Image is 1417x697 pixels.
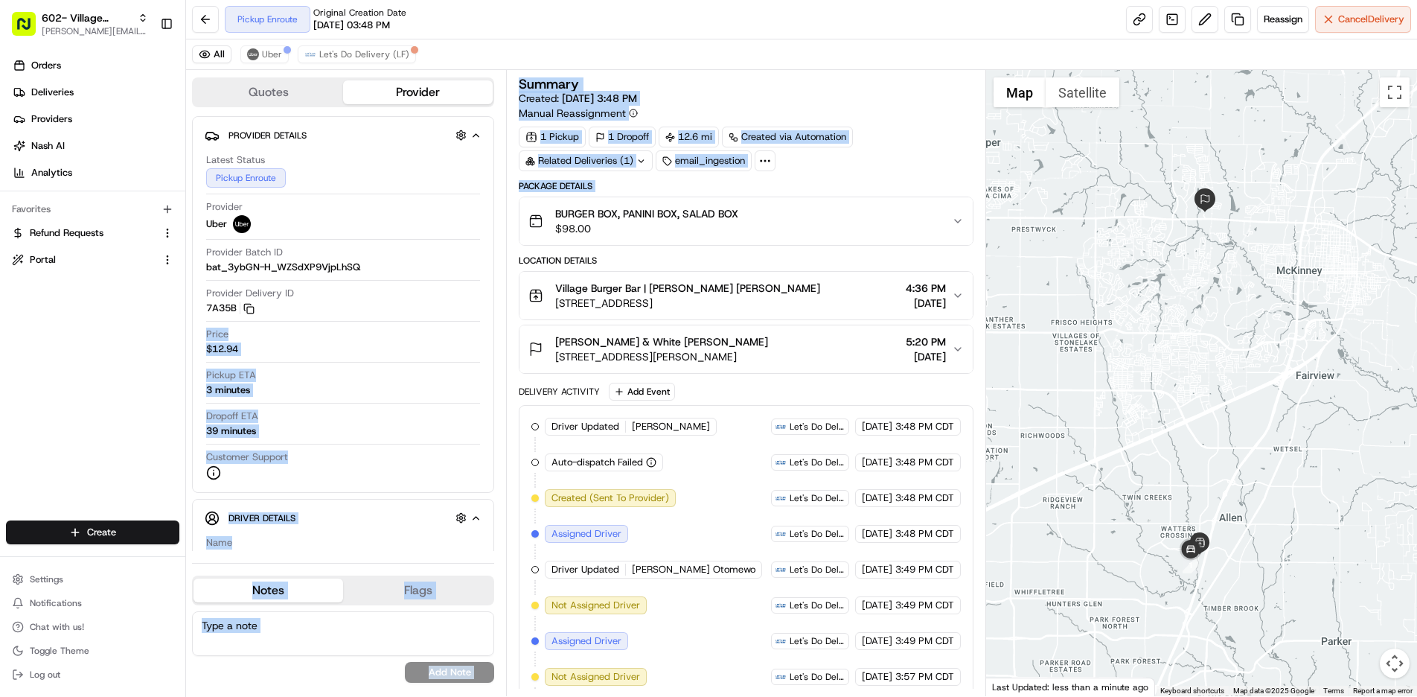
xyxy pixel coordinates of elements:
[49,231,80,243] span: [DATE]
[906,349,946,364] span: [DATE]
[1323,687,1344,695] a: Terms
[15,257,39,281] img: Grace Nketiah
[46,271,121,283] span: [PERSON_NAME]
[632,420,710,433] span: [PERSON_NAME]
[6,80,185,104] a: Deliveries
[551,420,619,433] span: Driver Updated
[15,194,95,206] div: Past conversations
[30,645,89,657] span: Toggle Theme
[555,206,738,221] span: BURGER BOX, PANINI BOX, SALAD BOX
[775,599,787,611] img: lets_do_delivery_logo.png
[15,60,271,83] p: Welcome 👋
[31,139,65,153] span: Nash AI
[141,333,239,348] span: API Documentation
[6,593,179,614] button: Notifications
[319,48,409,60] span: Let's Do Delivery (LF)
[30,253,56,267] span: Portal
[9,327,120,354] a: 📗Knowledge Base
[895,491,954,505] span: 3:48 PM CDT
[30,573,63,585] span: Settings
[231,191,271,209] button: See all
[555,349,768,364] span: [STREET_ADDRESS][PERSON_NAME]
[790,456,845,468] span: Let's Do Delivery (LF)
[247,48,259,60] img: uber-new-logo.jpeg
[206,217,227,231] span: Uber
[1046,77,1119,107] button: Show satellite imagery
[519,91,637,106] span: Created:
[6,569,179,590] button: Settings
[30,226,103,240] span: Refund Requests
[519,272,973,319] button: Village Burger Bar | [PERSON_NAME] [PERSON_NAME][STREET_ADDRESS]4:36 PM[DATE]
[555,296,820,311] span: [STREET_ADDRESS]
[193,579,343,602] button: Notes
[775,528,787,540] img: lets_do_delivery_logo.png
[656,150,752,171] div: email_ingestion
[519,197,973,245] button: BURGER BOX, PANINI BOX, SALAD BOX$98.00
[206,246,283,259] span: Provider Batch ID
[313,19,390,32] span: [DATE] 03:48 PM
[1338,13,1404,26] span: Cancel Delivery
[132,271,162,283] span: [DATE]
[1257,6,1309,33] button: Reassign
[87,526,116,539] span: Create
[551,456,643,469] span: Auto-dispatch Failed
[31,112,72,126] span: Providers
[862,599,892,612] span: [DATE]
[313,7,406,19] span: Original Creation Date
[555,281,820,296] span: Village Burger Bar | [PERSON_NAME] [PERSON_NAME]
[31,166,72,179] span: Analytics
[775,671,787,683] img: lets_do_delivery_logo.png
[895,563,954,576] span: 3:49 PM CDT
[206,153,265,167] span: Latest Status
[6,221,179,245] button: Refund Requests
[228,130,307,141] span: Provider Details
[555,334,768,349] span: [PERSON_NAME] & White [PERSON_NAME]
[205,506,482,530] button: Driver Details
[609,383,675,401] button: Add Event
[775,421,787,433] img: lets_do_delivery_logo.png
[42,10,132,25] span: 602- Village Burger [PERSON_NAME]
[895,634,954,648] span: 3:49 PM CDT
[790,671,845,683] span: Let's Do Delivery (LF)
[1264,13,1302,26] span: Reassign
[790,421,845,433] span: Let's Do Delivery (LF)
[1233,687,1314,695] span: Map data ©2025 Google
[906,334,946,349] span: 5:20 PM
[1183,557,1199,573] div: 1
[31,86,74,99] span: Deliveries
[42,25,148,37] span: [PERSON_NAME][EMAIL_ADDRESS][DOMAIN_NAME]
[1380,649,1410,678] button: Map camera controls
[15,142,42,169] img: 1736555255976-a54dd68f-1ca7-489b-9aae-adbdc363a1c4
[906,281,946,296] span: 4:36 PM
[206,536,232,550] span: Name
[30,333,114,348] span: Knowledge Base
[775,492,787,504] img: lets_do_delivery_logo.png
[519,106,626,121] span: Manual Reassignment
[6,640,179,661] button: Toggle Theme
[6,107,185,131] a: Providers
[30,272,42,284] img: 1736555255976-a54dd68f-1ca7-489b-9aae-adbdc363a1c4
[632,563,755,576] span: [PERSON_NAME] Otomewo
[519,127,586,147] div: 1 Pickup
[124,271,129,283] span: •
[1315,6,1411,33] button: CancelDelivery
[206,261,360,274] span: bat_3ybGN-H_WZSdXP9VjpLhSQ
[895,527,954,541] span: 3:48 PM CDT
[1380,77,1410,107] button: Toggle fullscreen view
[519,180,973,192] div: Package Details
[551,599,640,612] span: Not Assigned Driver
[6,248,179,272] button: Portal
[986,678,1155,696] div: Last Updated: less than a minute ago
[722,127,853,147] a: Created via Automation
[994,77,1046,107] button: Show street map
[240,45,289,63] button: Uber
[6,664,179,685] button: Log out
[67,142,244,157] div: Start new chat
[551,670,640,684] span: Not Assigned Driver
[206,200,243,214] span: Provider
[39,96,246,112] input: Clear
[105,369,180,381] a: Powered byPylon
[228,512,295,524] span: Driver Details
[262,48,282,60] span: Uber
